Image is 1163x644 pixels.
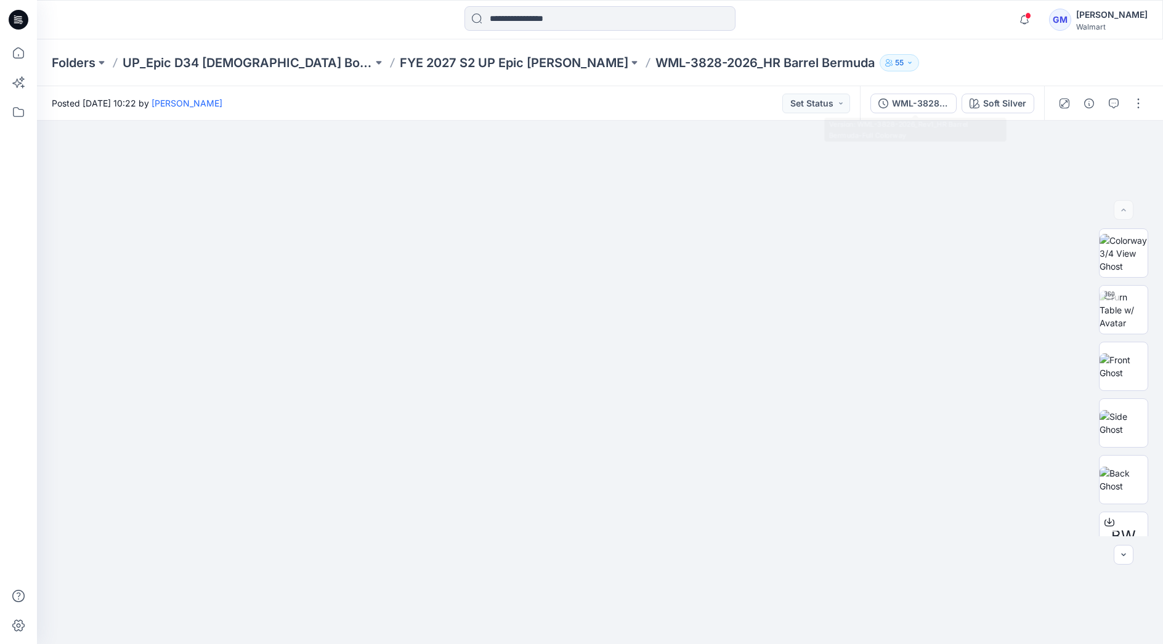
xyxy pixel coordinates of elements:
a: FYE 2027 S2 UP Epic [PERSON_NAME] [400,54,628,71]
a: [PERSON_NAME] [152,98,222,108]
button: Soft Silver [962,94,1034,113]
span: Posted [DATE] 10:22 by [52,97,222,110]
div: Soft Silver [983,97,1026,110]
div: GM [1049,9,1071,31]
button: 55 [880,54,919,71]
img: Front Ghost [1100,353,1148,379]
img: Turn Table w/ Avatar [1100,291,1148,329]
a: UP_Epic D34 [DEMOGRAPHIC_DATA] Bottoms [123,54,373,71]
p: WML-3828-2026_HR Barrel Bermuda [655,54,875,71]
button: Details [1079,94,1099,113]
a: Folders [52,54,95,71]
img: Colorway 3/4 View Ghost [1100,234,1148,273]
p: 55 [895,56,904,70]
div: [PERSON_NAME] [1076,7,1148,22]
img: Back Ghost [1100,467,1148,493]
div: Walmart [1076,22,1148,31]
div: WML-3828-2026_Rev1_HR Barrel Bermuda-Full Colorway [892,97,949,110]
button: WML-3828-2026_Rev1_HR Barrel Bermuda-Full Colorway [870,94,957,113]
img: Side Ghost [1100,410,1148,436]
span: BW [1111,525,1136,547]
